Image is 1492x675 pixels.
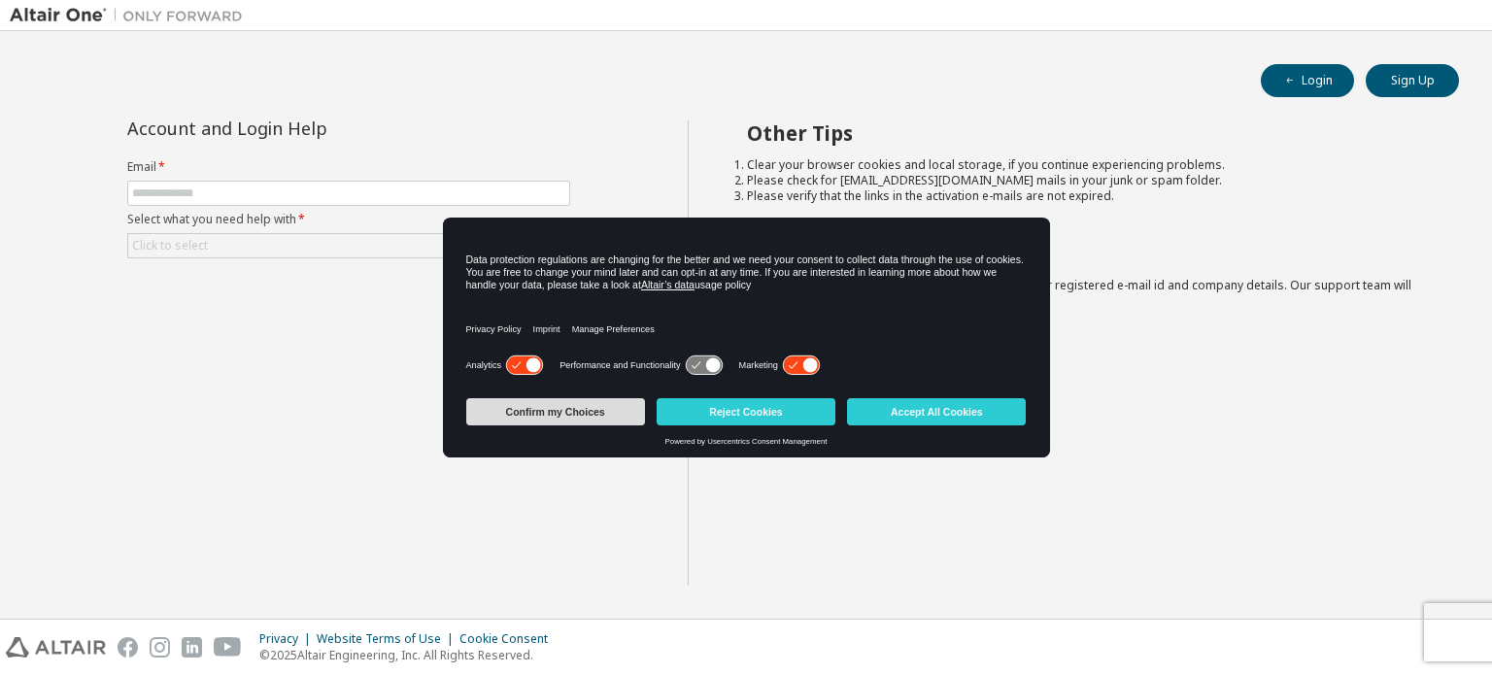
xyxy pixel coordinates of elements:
[118,637,138,658] img: facebook.svg
[747,241,1425,266] h2: Not sure how to login?
[127,212,570,227] label: Select what you need help with
[132,238,208,253] div: Click to select
[747,120,1425,146] h2: Other Tips
[128,234,569,257] div: Click to select
[747,188,1425,204] li: Please verify that the links in the activation e-mails are not expired.
[747,173,1425,188] li: Please check for [EMAIL_ADDRESS][DOMAIN_NAME] mails in your junk or spam folder.
[127,159,570,175] label: Email
[317,631,459,647] div: Website Terms of Use
[150,637,170,658] img: instagram.svg
[10,6,253,25] img: Altair One
[747,277,1411,309] span: with a brief description of the problem, your registered e-mail id and company details. Our suppo...
[127,120,482,136] div: Account and Login Help
[1366,64,1459,97] button: Sign Up
[259,631,317,647] div: Privacy
[459,631,559,647] div: Cookie Consent
[214,637,242,658] img: youtube.svg
[259,647,559,663] p: © 2025 Altair Engineering, Inc. All Rights Reserved.
[182,637,202,658] img: linkedin.svg
[6,637,106,658] img: altair_logo.svg
[1261,64,1354,97] button: Login
[747,157,1425,173] li: Clear your browser cookies and local storage, if you continue experiencing problems.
